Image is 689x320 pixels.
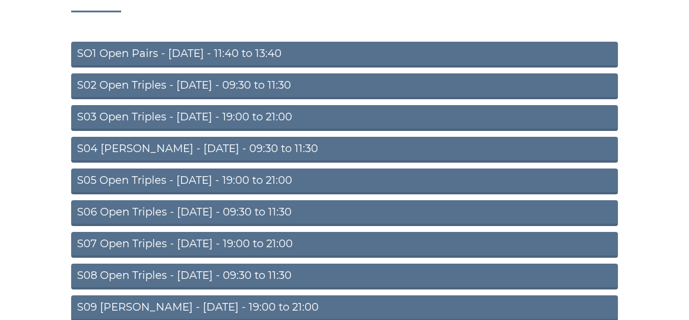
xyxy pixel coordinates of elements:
a: S05 Open Triples - [DATE] - 19:00 to 21:00 [71,169,618,194]
a: S08 Open Triples - [DATE] - 09:30 to 11:30 [71,264,618,289]
a: S06 Open Triples - [DATE] - 09:30 to 11:30 [71,200,618,226]
a: SO1 Open Pairs - [DATE] - 11:40 to 13:40 [71,42,618,68]
a: S03 Open Triples - [DATE] - 19:00 to 21:00 [71,105,618,131]
a: S04 [PERSON_NAME] - [DATE] - 09:30 to 11:30 [71,137,618,163]
a: S07 Open Triples - [DATE] - 19:00 to 21:00 [71,232,618,258]
a: S02 Open Triples - [DATE] - 09:30 to 11:30 [71,73,618,99]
